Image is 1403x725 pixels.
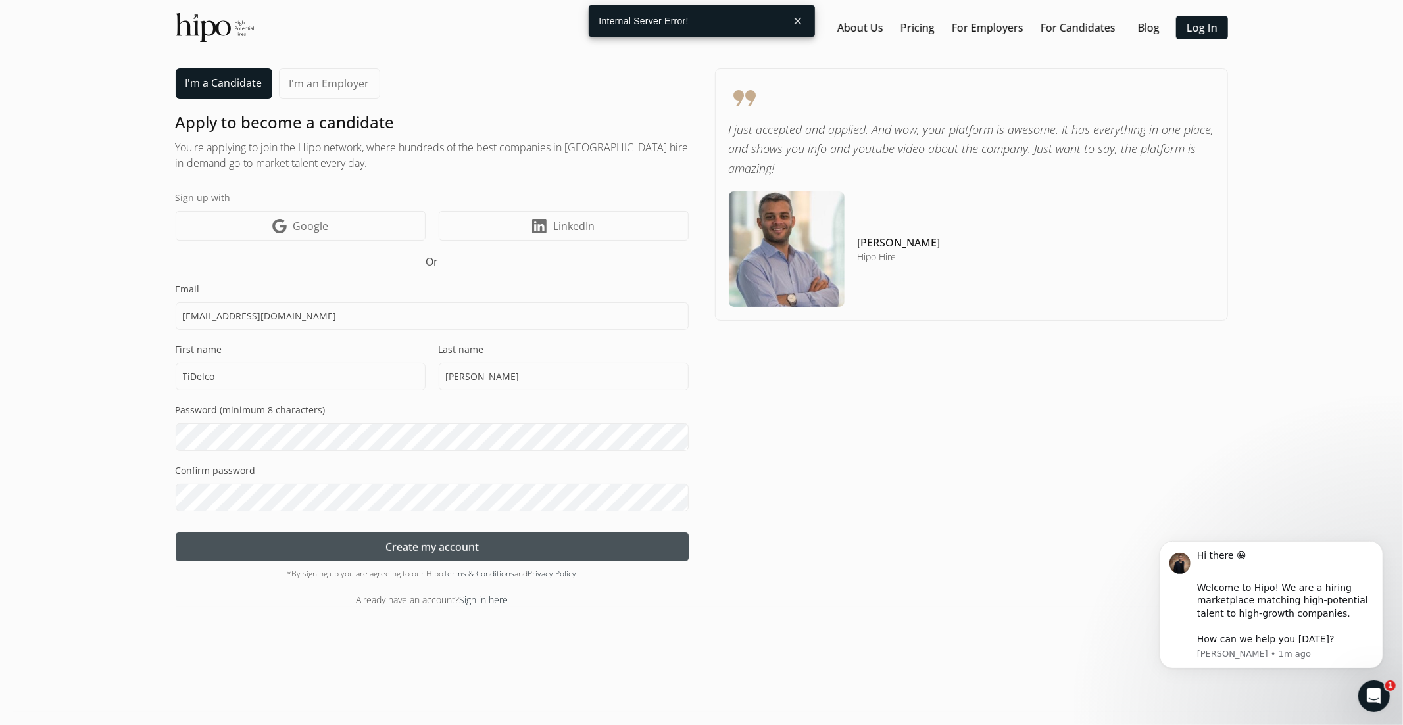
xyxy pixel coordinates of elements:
h5: Or [176,254,689,269]
div: Internal Server Error! [589,5,786,37]
span: 1 [1385,680,1396,691]
button: Pricing [895,16,940,39]
button: For Candidates [1035,16,1121,39]
label: Confirm password [176,464,689,477]
a: I'm an Employer [279,68,380,99]
button: About Us [832,16,889,39]
h5: Hipo Hire [858,250,941,264]
a: Log In [1187,20,1218,35]
p: I just accepted and applied. And wow, your platform is awesome. It has everything in one place, a... [729,120,1214,178]
div: *By signing up you are agreeing to our Hipo and [176,568,689,580]
button: close [786,9,810,33]
label: Last name [439,343,689,356]
span: Google [293,218,329,234]
button: For Employers [947,16,1029,39]
a: For Employers [952,20,1023,35]
button: Create my account [176,532,689,561]
h2: You're applying to join the Hipo network, where hundreds of the best companies in [GEOGRAPHIC_DAT... [176,139,689,171]
span: format_quote [729,82,1214,114]
a: Google [176,211,426,241]
iframe: Intercom notifications message [1140,521,1403,690]
a: Pricing [900,20,935,35]
label: Password (minimum 8 characters) [176,404,689,417]
div: Already have an account? [176,593,689,607]
img: official-logo [176,13,254,42]
a: For Candidates [1041,20,1116,35]
label: Email [176,283,689,296]
img: testimonial-image [729,191,845,307]
h4: [PERSON_NAME] [858,235,941,250]
h1: Apply to become a candidate [176,112,689,133]
iframe: Intercom live chat [1358,680,1390,712]
label: Sign up with [176,191,689,204]
span: LinkedIn [553,218,595,234]
button: Blog [1127,16,1169,39]
span: Create my account [385,539,479,555]
label: First name [176,343,426,356]
a: Terms & Conditions [444,568,515,579]
a: Privacy Policy [528,568,577,579]
a: LinkedIn [439,211,689,241]
a: Blog [1137,20,1159,35]
a: Sign in here [459,594,508,606]
button: Log In [1176,16,1228,39]
a: About Us [837,20,883,35]
a: I'm a Candidate [176,68,272,99]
